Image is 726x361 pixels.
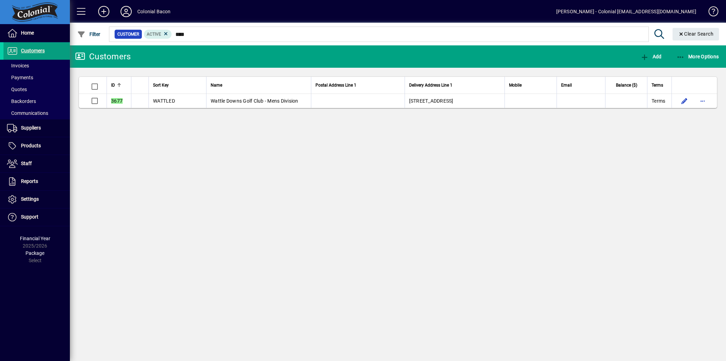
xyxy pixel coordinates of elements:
[652,81,663,89] span: Terms
[115,5,137,18] button: Profile
[3,119,70,137] a: Suppliers
[147,32,161,37] span: Active
[3,24,70,42] a: Home
[111,81,115,89] span: ID
[3,72,70,83] a: Payments
[679,95,690,106] button: Edit
[26,250,44,256] span: Package
[315,81,356,89] span: Postal Address Line 1
[509,81,552,89] div: Mobile
[77,31,101,37] span: Filter
[7,75,33,80] span: Payments
[3,208,70,226] a: Support
[93,5,115,18] button: Add
[509,81,522,89] span: Mobile
[409,98,453,104] span: [STREET_ADDRESS]
[3,107,70,119] a: Communications
[75,28,102,40] button: Filter
[20,236,50,241] span: Financial Year
[3,173,70,190] a: Reports
[144,30,172,39] mat-chip: Activation Status: Active
[3,191,70,208] a: Settings
[111,98,123,104] em: 3677
[3,95,70,107] a: Backorders
[7,110,48,116] span: Communications
[7,63,29,68] span: Invoices
[21,125,41,131] span: Suppliers
[3,83,70,95] a: Quotes
[678,31,714,37] span: Clear Search
[111,81,127,89] div: ID
[675,50,721,63] button: More Options
[3,60,70,72] a: Invoices
[561,81,601,89] div: Email
[3,155,70,172] a: Staff
[21,161,32,166] span: Staff
[117,31,139,38] span: Customer
[7,87,27,92] span: Quotes
[409,81,452,89] span: Delivery Address Line 1
[616,81,637,89] span: Balance ($)
[21,30,34,36] span: Home
[676,54,719,59] span: More Options
[153,98,175,104] span: WATTLED
[703,1,717,24] a: Knowledge Base
[610,81,644,89] div: Balance ($)
[211,81,222,89] span: Name
[21,143,41,148] span: Products
[3,137,70,155] a: Products
[21,178,38,184] span: Reports
[153,81,169,89] span: Sort Key
[75,51,131,62] div: Customers
[556,6,696,17] div: [PERSON_NAME] - Colonial [EMAIL_ADDRESS][DOMAIN_NAME]
[673,28,719,40] button: Clear
[21,196,39,202] span: Settings
[211,81,307,89] div: Name
[21,48,45,53] span: Customers
[21,214,38,220] span: Support
[211,98,298,104] span: Wattle Downs Golf Club - Mens Division
[652,97,665,104] span: Terms
[561,81,572,89] span: Email
[640,54,661,59] span: Add
[697,95,708,106] button: More options
[7,98,36,104] span: Backorders
[639,50,663,63] button: Add
[137,6,170,17] div: Colonial Bacon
